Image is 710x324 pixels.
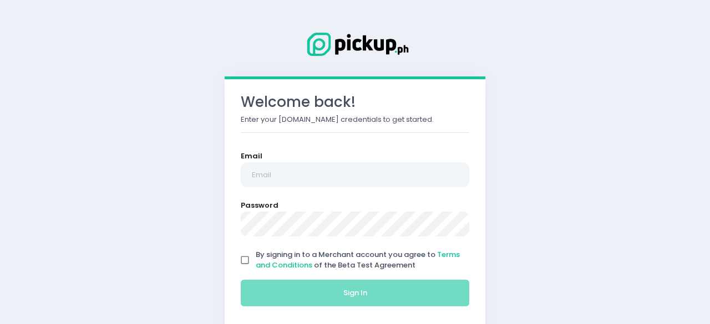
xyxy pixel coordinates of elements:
label: Email [241,151,262,162]
img: Logo [300,30,410,58]
p: Enter your [DOMAIN_NAME] credentials to get started. [241,114,469,125]
h3: Welcome back! [241,94,469,111]
span: By signing in to a Merchant account you agree to of the Beta Test Agreement [256,249,460,271]
a: Terms and Conditions [256,249,460,271]
span: Sign In [343,287,367,298]
label: Password [241,200,278,211]
input: Email [241,162,469,188]
button: Sign In [241,280,469,306]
